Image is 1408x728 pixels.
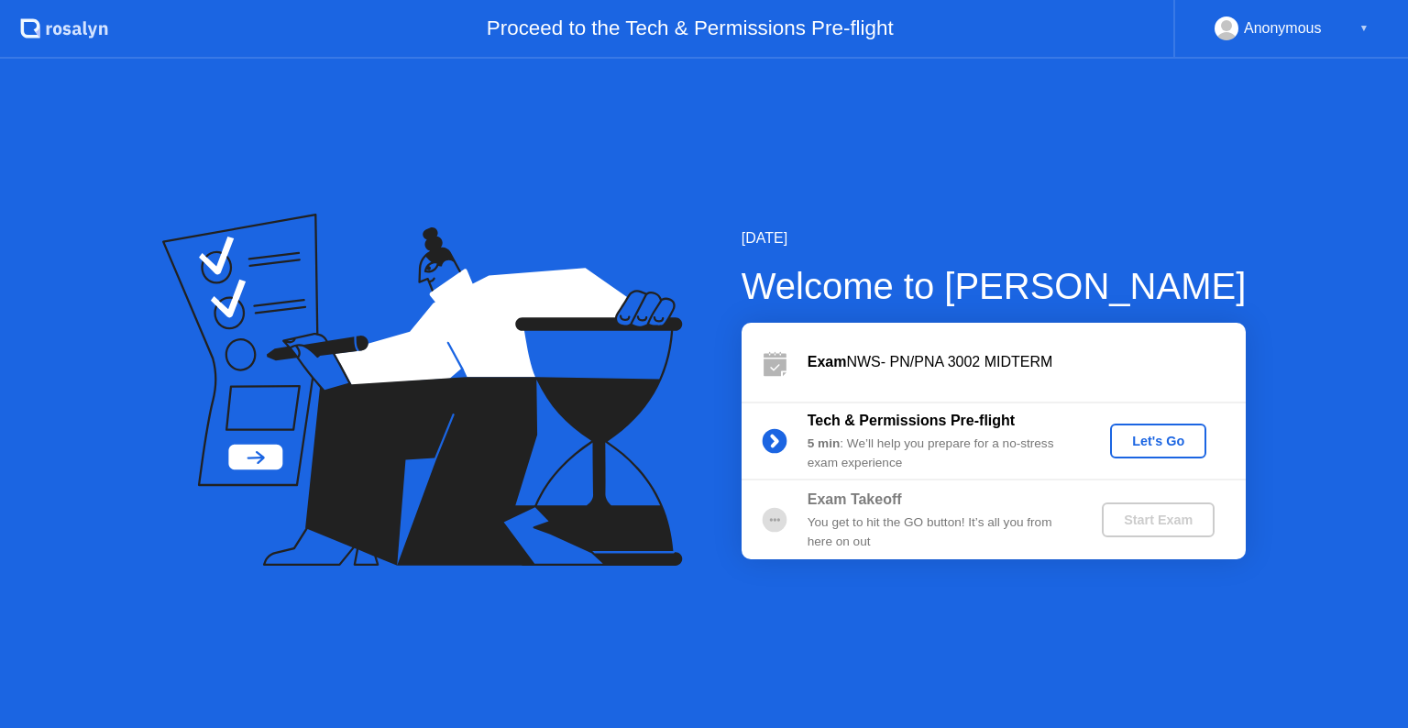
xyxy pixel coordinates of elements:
b: Tech & Permissions Pre-flight [808,413,1015,428]
div: : We’ll help you prepare for a no-stress exam experience [808,435,1072,472]
div: ▼ [1359,17,1369,40]
div: You get to hit the GO button! It’s all you from here on out [808,513,1072,551]
b: 5 min [808,436,841,450]
button: Let's Go [1110,424,1206,458]
button: Start Exam [1102,502,1215,537]
div: Welcome to [PERSON_NAME] [742,259,1247,314]
b: Exam [808,354,847,370]
div: NWS- PN/PNA 3002 MIDTERM [808,351,1246,373]
b: Exam Takeoff [808,491,902,507]
div: Start Exam [1109,513,1207,527]
div: [DATE] [742,227,1247,249]
div: Anonymous [1244,17,1322,40]
div: Let's Go [1117,434,1199,448]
